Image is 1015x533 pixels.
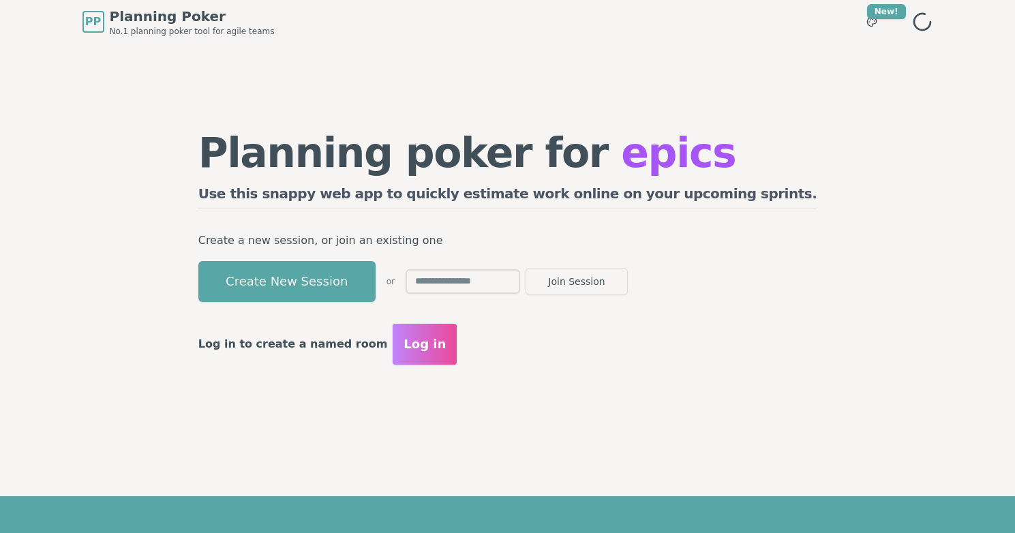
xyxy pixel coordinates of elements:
span: epics [621,129,736,177]
div: New! [867,4,906,19]
span: PP [85,14,101,30]
h1: Planning poker for [198,132,817,173]
h2: Use this snappy web app to quickly estimate work online on your upcoming sprints. [198,184,817,209]
a: PPPlanning PokerNo.1 planning poker tool for agile teams [82,7,275,37]
button: Join Session [526,268,628,295]
p: Log in to create a named room [198,335,388,354]
p: Create a new session, or join an existing one [198,231,817,250]
span: Log in [404,335,446,354]
button: New! [860,10,884,34]
span: Planning Poker [110,7,275,26]
button: Log in [393,324,457,365]
button: Create New Session [198,261,376,302]
span: No.1 planning poker tool for agile teams [110,26,275,37]
span: or [387,276,395,287]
